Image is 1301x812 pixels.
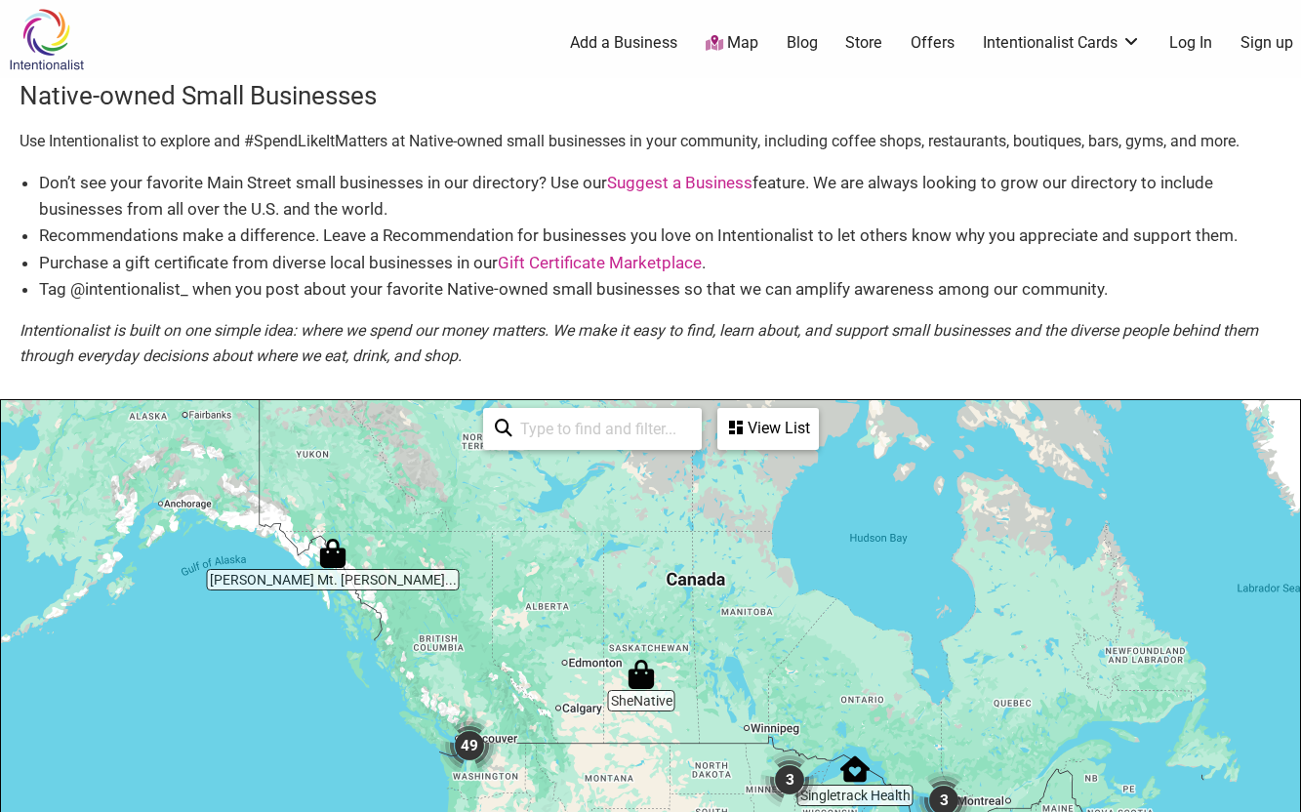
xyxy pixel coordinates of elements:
p: Use Intentionalist to explore and #SpendLikeItMatters at Native-owned small businesses in your co... [20,129,1281,154]
li: Tag @intentionalist_ when you post about your favorite Native-owned small businesses so that we c... [39,276,1281,303]
div: Type to search and filter [483,408,702,450]
div: Tripp's Mt. Juneau Trading Post [318,539,347,568]
a: Offers [911,32,955,54]
h3: Native-owned Small Businesses [20,78,1281,113]
li: Purchase a gift certificate from diverse local businesses in our . [39,250,1281,276]
a: Suggest a Business [607,173,752,192]
div: 49 [440,716,499,775]
a: Blog [787,32,818,54]
a: Intentionalist Cards [983,32,1141,54]
div: See a list of the visible businesses [717,408,819,450]
em: Intentionalist is built on one simple idea: where we spend our money matters. We make it easy to ... [20,321,1258,365]
input: Type to find and filter... [512,410,690,448]
li: Don’t see your favorite Main Street small businesses in our directory? Use our feature. We are al... [39,170,1281,223]
div: SheNative [627,660,656,689]
div: 3 [760,751,819,809]
div: View List [719,410,817,447]
a: Sign up [1240,32,1293,54]
a: Log In [1169,32,1212,54]
a: Add a Business [570,32,677,54]
li: Recommendations make a difference. Leave a Recommendation for businesses you love on Intentionali... [39,223,1281,249]
a: Gift Certificate Marketplace [498,253,702,272]
a: Store [845,32,882,54]
a: Map [706,32,758,55]
div: Singletrack Health [840,754,870,784]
